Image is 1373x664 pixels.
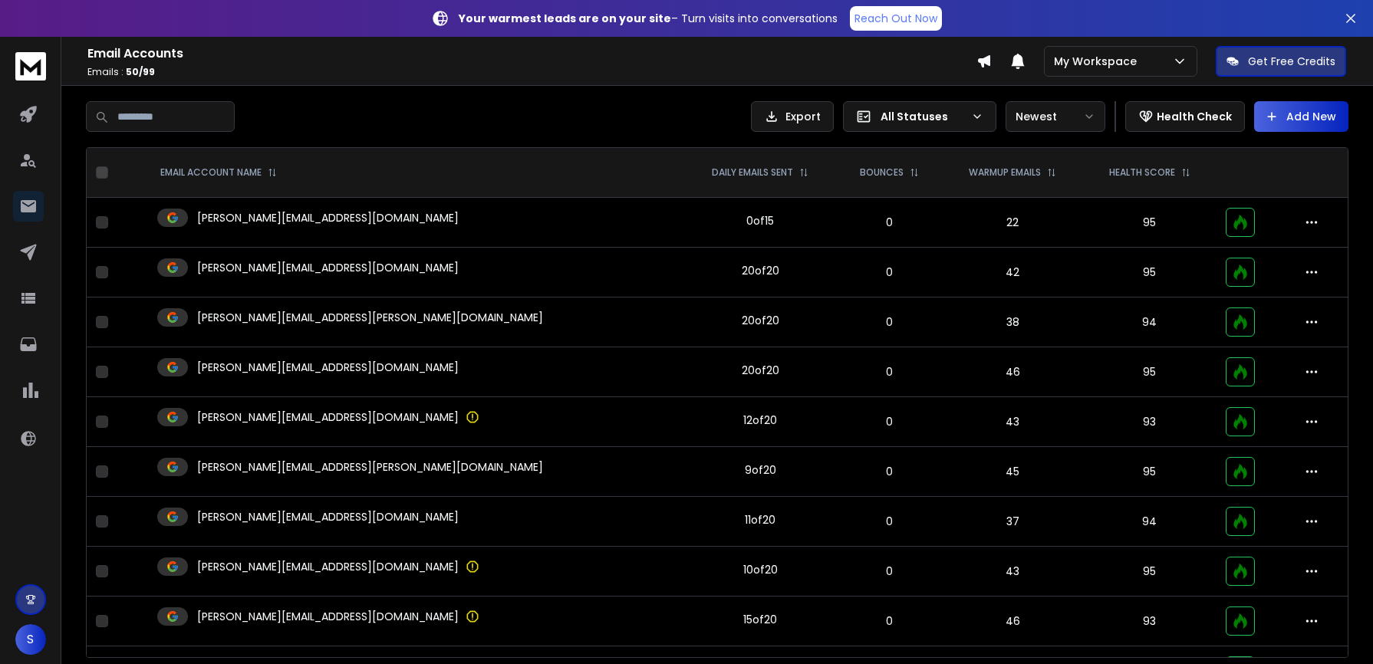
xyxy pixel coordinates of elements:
div: 12 of 20 [743,413,777,428]
div: 20 of 20 [742,263,779,278]
td: 45 [942,447,1083,497]
button: S [15,624,46,655]
td: 43 [942,397,1083,447]
div: 15 of 20 [743,612,777,627]
button: Add New [1254,101,1348,132]
p: 0 [846,215,933,230]
p: 0 [846,464,933,479]
span: 50 / 99 [126,65,155,78]
p: [PERSON_NAME][EMAIL_ADDRESS][DOMAIN_NAME] [197,210,459,225]
button: Get Free Credits [1216,46,1346,77]
p: 0 [846,364,933,380]
p: 0 [846,414,933,429]
p: 0 [846,514,933,529]
p: WARMUP EMAILS [969,166,1041,179]
p: All Statuses [881,109,965,124]
td: 42 [942,248,1083,297]
td: 38 [942,297,1083,347]
p: – Turn visits into conversations [459,11,838,26]
p: HEALTH SCORE [1109,166,1175,179]
td: 43 [942,547,1083,597]
div: 20 of 20 [742,363,779,378]
td: 93 [1083,397,1217,447]
p: Reach Out Now [854,11,937,26]
td: 94 [1083,497,1217,547]
p: [PERSON_NAME][EMAIL_ADDRESS][DOMAIN_NAME] [197,609,459,624]
strong: Your warmest leads are on your site [459,11,671,26]
td: 93 [1083,597,1217,646]
p: [PERSON_NAME][EMAIL_ADDRESS][DOMAIN_NAME] [197,559,459,574]
div: 11 of 20 [745,512,775,528]
div: 0 of 15 [746,213,774,228]
p: My Workspace [1054,54,1143,69]
td: 95 [1083,347,1217,397]
p: BOUNCES [860,166,904,179]
td: 46 [942,347,1083,397]
button: Newest [1006,101,1105,132]
td: 95 [1083,447,1217,497]
p: 0 [846,265,933,280]
td: 95 [1083,547,1217,597]
p: 0 [846,564,933,579]
p: [PERSON_NAME][EMAIL_ADDRESS][DOMAIN_NAME] [197,509,459,524]
p: Get Free Credits [1248,54,1335,69]
p: 0 [846,314,933,330]
a: Reach Out Now [850,6,942,31]
div: 10 of 20 [743,562,778,577]
td: 95 [1083,248,1217,297]
p: [PERSON_NAME][EMAIL_ADDRESS][DOMAIN_NAME] [197,409,459,425]
td: 94 [1083,297,1217,347]
button: Health Check [1125,101,1245,132]
p: [PERSON_NAME][EMAIL_ADDRESS][DOMAIN_NAME] [197,260,459,275]
p: DAILY EMAILS SENT [712,166,793,179]
div: 9 of 20 [745,462,776,478]
p: [PERSON_NAME][EMAIL_ADDRESS][PERSON_NAME][DOMAIN_NAME] [197,310,543,325]
p: Emails : [87,66,976,78]
button: Export [751,101,834,132]
p: 0 [846,613,933,629]
td: 37 [942,497,1083,547]
td: 46 [942,597,1083,646]
p: [PERSON_NAME][EMAIL_ADDRESS][PERSON_NAME][DOMAIN_NAME] [197,459,543,475]
p: [PERSON_NAME][EMAIL_ADDRESS][DOMAIN_NAME] [197,360,459,375]
div: EMAIL ACCOUNT NAME [160,166,277,179]
td: 22 [942,198,1083,248]
img: logo [15,52,46,81]
h1: Email Accounts [87,44,976,63]
p: Health Check [1157,109,1232,124]
td: 95 [1083,198,1217,248]
div: 20 of 20 [742,313,779,328]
